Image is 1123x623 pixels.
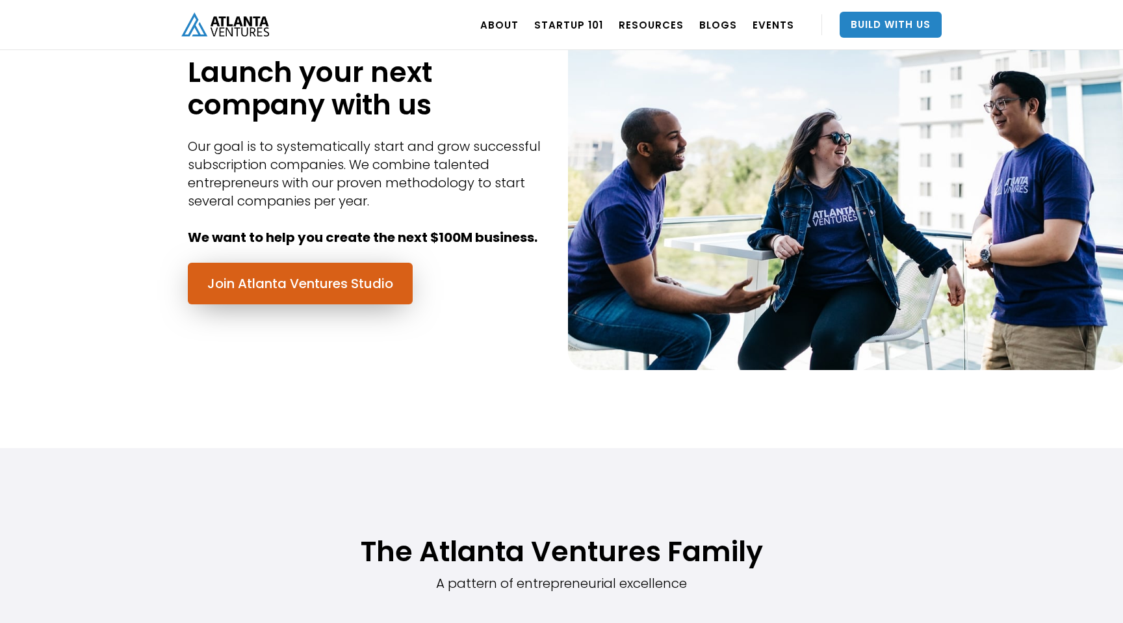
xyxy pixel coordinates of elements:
a: Startup 101 [534,7,603,43]
div: Our goal is to systematically start and grow successful subscription companies. We combine talent... [188,137,549,246]
a: Join Atlanta Ventures Studio [188,263,413,304]
a: EVENTS [753,7,794,43]
a: ABOUT [480,7,519,43]
h1: Launch your next company with us [188,56,549,121]
a: Build With Us [840,12,942,38]
a: RESOURCES [619,7,684,43]
strong: We want to help you create the next $100M business. [188,228,537,246]
h1: The Atlanta Ventures Family [181,535,942,568]
div: A pattern of entrepreneurial excellence [181,574,942,592]
a: BLOGS [699,7,737,43]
